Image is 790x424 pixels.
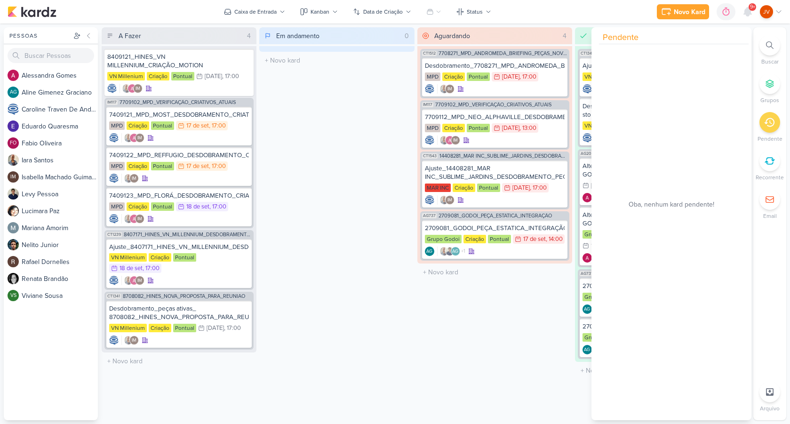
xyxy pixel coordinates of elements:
[577,364,728,377] input: + Novo kard
[109,243,249,251] div: Ajuste_8407171_HINES_VN_MILLENNIUM_DESDOBRAMENTO_DE_PEÇAS_V4
[425,84,434,94] img: Caroline Traven De Andrade
[439,213,552,218] span: 2709081_GODOI_PEÇA_ESTATICA_INTEGRAÇÃO
[453,138,458,143] p: IM
[186,163,209,169] div: 17 de set
[209,163,226,169] div: , 17:00
[22,138,98,148] div: F a b i o O l i v e i r a
[151,121,174,130] div: Pontual
[22,71,98,80] div: A l e s s a n d r a G o m e s
[8,87,19,98] div: Aline Gimenez Graciano
[583,193,592,202] div: Criador(a): Alessandra Gomes
[129,133,139,143] img: Alessandra Gomes
[463,235,486,243] div: Criação
[760,5,773,18] div: Joney Viana
[488,235,511,243] div: Pontual
[129,276,139,285] img: Alessandra Gomes
[8,137,19,149] div: Fabio Oliveira
[137,136,142,141] p: IM
[546,236,563,242] div: , 14:00
[261,54,412,67] input: + Novo kard
[583,345,592,354] div: Aline Gimenez Graciano
[467,72,490,81] div: Pontual
[173,324,196,332] div: Pontual
[136,87,140,91] p: IM
[460,248,465,255] span: +1
[583,322,722,331] div: 2709081_GODOI_PEÇA_ESTATICA_INTEGRAÇÃO_AB_V3
[106,232,122,237] span: CT1239
[559,31,570,41] div: 4
[453,184,475,192] div: Criação
[422,51,437,56] span: CT1512
[127,162,149,170] div: Criação
[760,404,780,413] p: Arquivo
[425,113,565,121] div: 7709112_MPD_NEO_ALPHAVILLE_DESDOBRAMENTO_DE_PEÇAS
[109,162,125,170] div: MPD
[107,84,117,93] img: Caroline Traven De Andrade
[629,200,714,209] span: Oba, nenhum kard pendente!
[124,232,252,237] span: 8407171_HINES_VN_MILLENNIUM_DESDOBRAMENTO_DE_PEÇAS_V1
[583,133,592,143] img: Caroline Traven De Andrade
[120,84,143,93] div: Colaboradores: Iara Santos, Alessandra Gomes, Isabella Machado Guimarães
[591,243,614,249] div: 12 de set
[123,294,245,299] span: 8708082_HINES_NOVA_PROPOSTA_PARA_REUNIAO
[451,136,460,145] div: Isabella Machado Guimarães
[22,257,98,267] div: R a f a e l D o r n e l l e s
[129,174,139,183] div: Isabella Machado Guimarães
[591,183,608,189] div: [DATE]
[445,136,455,145] img: Alessandra Gomes
[583,211,722,228] div: Alterações AB_ 2409051_GRUPO GODOI_PROPOSTA NOVO KV
[22,223,98,233] div: M a r i a n a A m o r i m
[583,282,722,290] div: 2709081_GODOI_PEÇA_ESTATICA_INTEGRAÇÃO_AB_V2
[8,256,19,267] img: Rafael Dornelles
[445,195,455,205] div: Isabella Machado Guimarães
[127,121,149,130] div: Criação
[437,136,460,145] div: Colaboradores: Iara Santos, Alessandra Gomes, Isabella Machado Guimarães
[109,336,119,345] div: Criador(a): Caroline Traven De Andrade
[401,31,413,41] div: 0
[583,193,592,202] img: Alessandra Gomes
[439,195,449,205] img: Iara Santos
[121,133,144,143] div: Colaboradores: Iara Santos, Alessandra Gomes, Isabella Machado Guimarães
[243,31,255,41] div: 4
[584,307,590,312] p: AG
[132,338,136,343] p: IM
[124,336,133,345] img: Iara Santos
[205,73,222,80] div: [DATE]
[127,202,149,211] div: Criação
[447,198,452,203] p: IM
[763,8,770,16] p: JV
[137,217,142,222] p: IM
[530,185,547,191] div: , 17:00
[124,214,133,224] img: Iara Santos
[445,247,455,256] img: Levy Pessoa
[107,72,145,80] div: VN Millenium
[519,125,536,131] div: , 13:00
[583,230,619,239] div: Grupo Godoi
[8,273,19,284] img: Renata Brandão
[109,174,119,183] img: Caroline Traven De Andrade
[584,348,590,352] p: AG
[151,202,174,211] div: Pontual
[435,102,551,107] span: 7709102_MPD_VERIFICAÇÃO_CRIATIVOS_ATUAIS
[467,124,490,132] div: Pontual
[121,174,139,183] div: Colaboradores: Iara Santos, Isabella Machado Guimarães
[124,133,133,143] img: Iara Santos
[8,6,56,17] img: kardz.app
[425,124,440,132] div: MPD
[129,336,139,345] div: Isabella Machado Guimarães
[143,265,160,272] div: , 17:00
[109,151,249,160] div: 7409122_MPD_REFFUGIO_DESDOBRAMENTO_CRIATIVOS
[129,214,139,224] img: Alessandra Gomes
[442,124,465,132] div: Criação
[425,72,440,81] div: MPD
[109,253,147,262] div: VN Millenium
[583,84,592,94] img: Caroline Traven De Andrade
[109,304,249,321] div: Desdobramento_peças ativas_ 8708082_HINES_NOVA_PROPOSTA_PARA_REUNIAO
[207,325,224,331] div: [DATE]
[523,236,546,242] div: 17 de set
[8,171,19,183] div: Isabella Machado Guimarães
[425,195,434,205] img: Caroline Traven De Andrade
[583,253,592,263] img: Alessandra Gomes
[425,184,451,192] div: MAR INC
[109,121,125,130] div: MPD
